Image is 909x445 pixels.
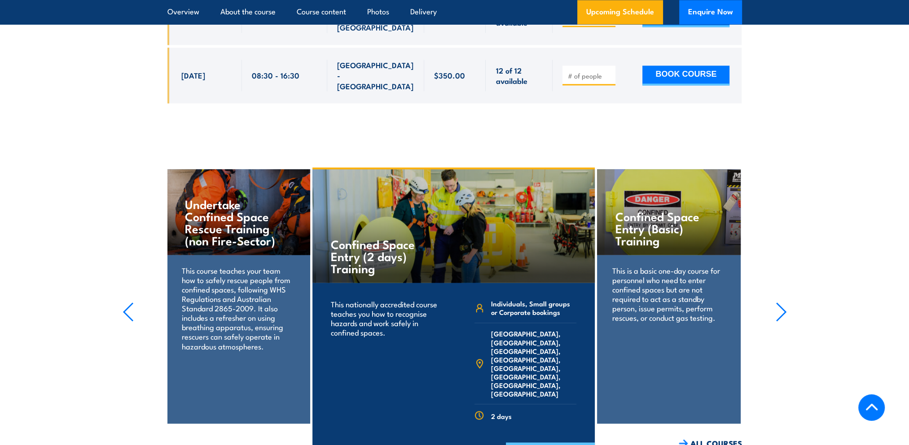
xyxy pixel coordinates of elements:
input: # of people [567,71,612,80]
span: [GEOGRAPHIC_DATA] - [GEOGRAPHIC_DATA] [337,60,414,91]
span: 3 of 3 available [496,6,543,27]
span: [GEOGRAPHIC_DATA] - [GEOGRAPHIC_DATA] [337,1,414,33]
h4: Confined Space Entry (Basic) Training [615,210,722,246]
h4: Undertake Confined Space Rescue Training (non Fire-Sector) [185,198,291,246]
p: This is a basic one-day course for personnel who need to enter confined spaces but are not requir... [612,266,725,322]
h4: Confined Space Entry (2 days) Training [331,238,436,274]
span: 2 days [491,411,512,420]
button: BOOK COURSE [642,65,729,85]
span: [GEOGRAPHIC_DATA], [GEOGRAPHIC_DATA], [GEOGRAPHIC_DATA], [GEOGRAPHIC_DATA], [GEOGRAPHIC_DATA], [G... [491,329,576,397]
p: This nationally accredited course teaches you how to recognise hazards and work safely in confine... [331,299,442,337]
span: 08:30 - 16:30 [252,70,299,80]
span: [DATE] [181,70,205,80]
p: This course teaches your team how to safely rescue people from confined spaces, following WHS Reg... [182,266,294,350]
span: $350.00 [434,70,465,80]
span: Individuals, Small groups or Corporate bookings [491,299,576,316]
span: 12 of 12 available [496,65,543,86]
